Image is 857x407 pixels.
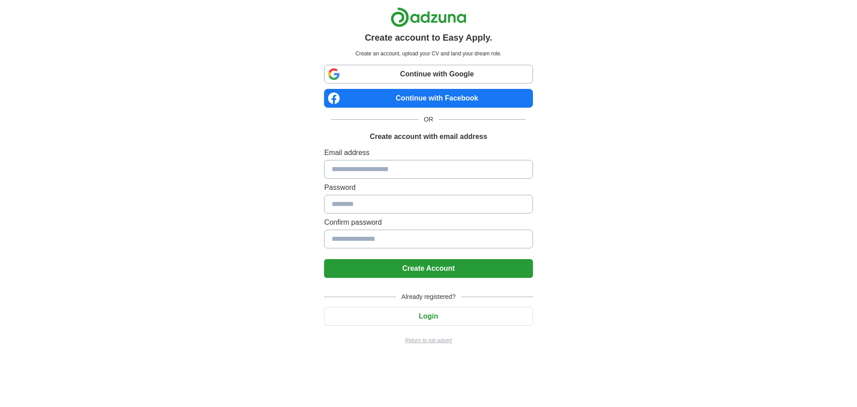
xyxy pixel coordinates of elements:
img: Adzuna logo [391,7,466,27]
a: Continue with Google [324,65,533,84]
span: OR [419,115,439,124]
p: Create an account, upload your CV and land your dream role. [326,50,531,58]
button: Create Account [324,259,533,278]
button: Login [324,307,533,326]
h1: Create account to Easy Apply. [365,31,492,44]
h1: Create account with email address [370,131,487,142]
label: Email address [324,147,533,158]
a: Continue with Facebook [324,89,533,108]
label: Confirm password [324,217,533,228]
span: Already registered? [396,292,461,302]
a: Return to job advert [324,336,533,344]
label: Password [324,182,533,193]
a: Login [324,312,533,320]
